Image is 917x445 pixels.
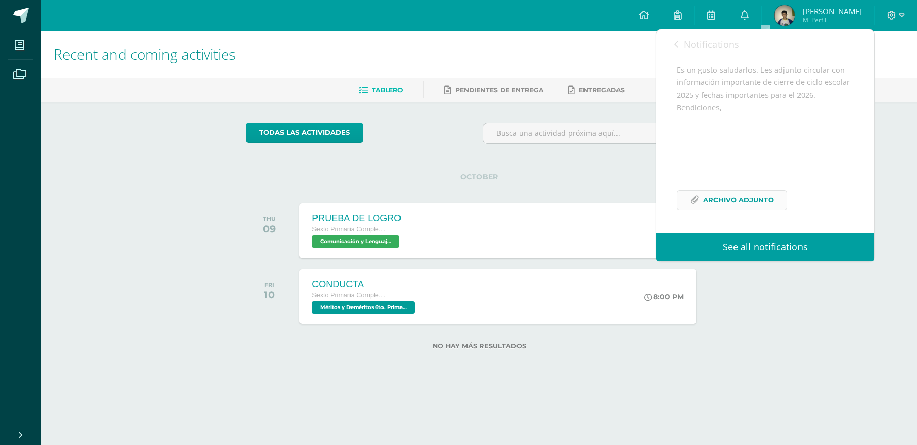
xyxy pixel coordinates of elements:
[677,190,787,210] a: Archivo Adjunto
[444,82,543,98] a: Pendientes de entrega
[579,86,625,94] span: Entregadas
[568,82,625,98] a: Entregadas
[312,213,402,224] div: PRUEBA DE LOGRO
[263,215,276,222] div: THU
[703,191,774,210] span: Archivo Adjunto
[372,86,403,94] span: Tablero
[656,233,874,261] a: See all notifications
[54,44,236,64] span: Recent and coming activities
[312,292,389,299] span: Sexto Primaria Complementaria
[312,226,389,233] span: Sexto Primaria Complementaria
[444,172,514,181] span: OCTOBER
[312,301,415,314] span: Méritos y Deméritos 6to. Primaria ¨A¨ 'A'
[359,82,403,98] a: Tablero
[312,279,418,290] div: CONDUCTA
[483,123,712,143] input: Busca una actividad próxima aquí...
[774,5,795,26] img: e88e0bc9a64d7e921523335da4a45765.png
[264,281,275,288] div: FRI
[683,38,739,50] span: Notifications
[246,342,712,350] label: No hay más resultados
[455,86,543,94] span: Pendientes de entrega
[246,123,363,143] a: todas las Actividades
[803,6,862,16] span: [PERSON_NAME]
[312,235,399,248] span: Comunicación y Lenguaje L.1 'A'
[803,15,862,24] span: Mi Perfil
[644,292,684,301] div: 8:00 PM
[263,222,276,235] div: 09
[677,26,854,222] div: Buenas tardes estimados Padres y Madres de familia: Es un gusto saludarlos. Les adjunto circular ...
[264,288,275,301] div: 10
